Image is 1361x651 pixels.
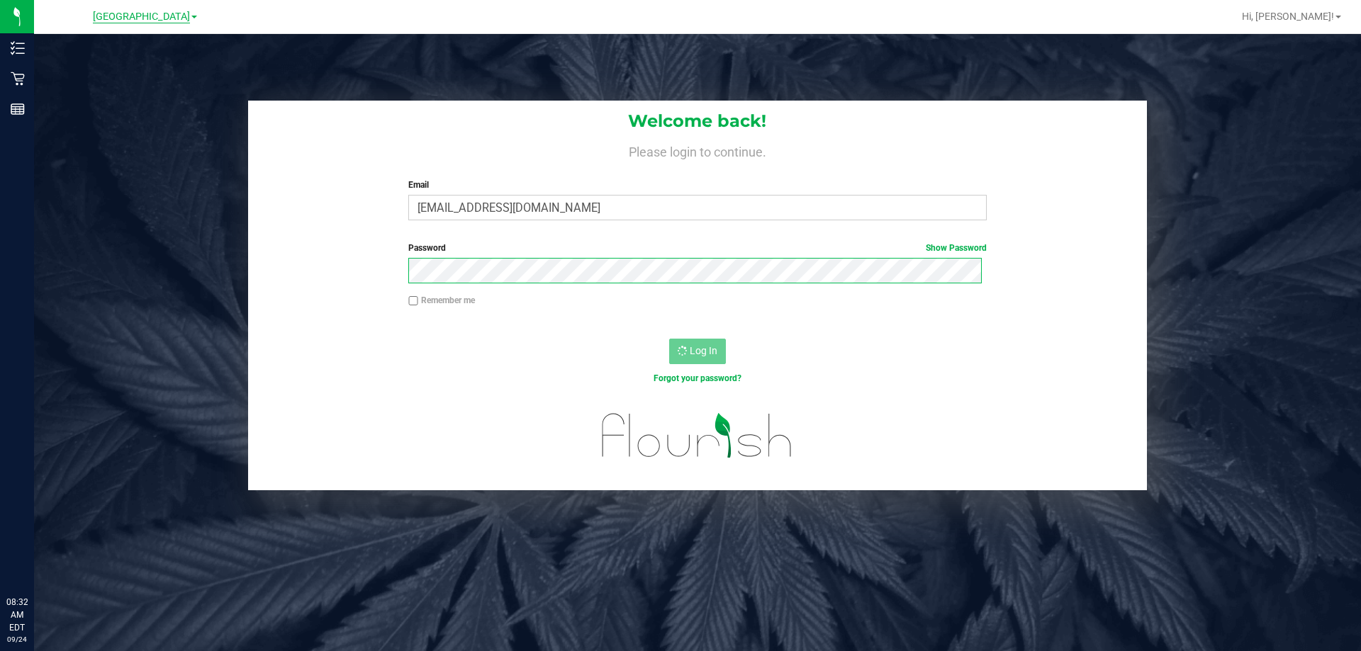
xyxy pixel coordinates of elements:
[585,400,810,472] img: flourish_logo.svg
[1242,11,1334,22] span: Hi, [PERSON_NAME]!
[11,72,25,86] inline-svg: Retail
[6,596,28,634] p: 08:32 AM EDT
[11,102,25,116] inline-svg: Reports
[654,373,741,383] a: Forgot your password?
[408,243,446,253] span: Password
[408,296,418,306] input: Remember me
[6,634,28,645] p: 09/24
[408,179,986,191] label: Email
[690,345,717,356] span: Log In
[248,142,1147,159] h4: Please login to continue.
[93,11,190,23] span: [GEOGRAPHIC_DATA]
[669,339,726,364] button: Log In
[11,41,25,55] inline-svg: Inventory
[248,112,1147,130] h1: Welcome back!
[408,294,475,307] label: Remember me
[926,243,987,253] a: Show Password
